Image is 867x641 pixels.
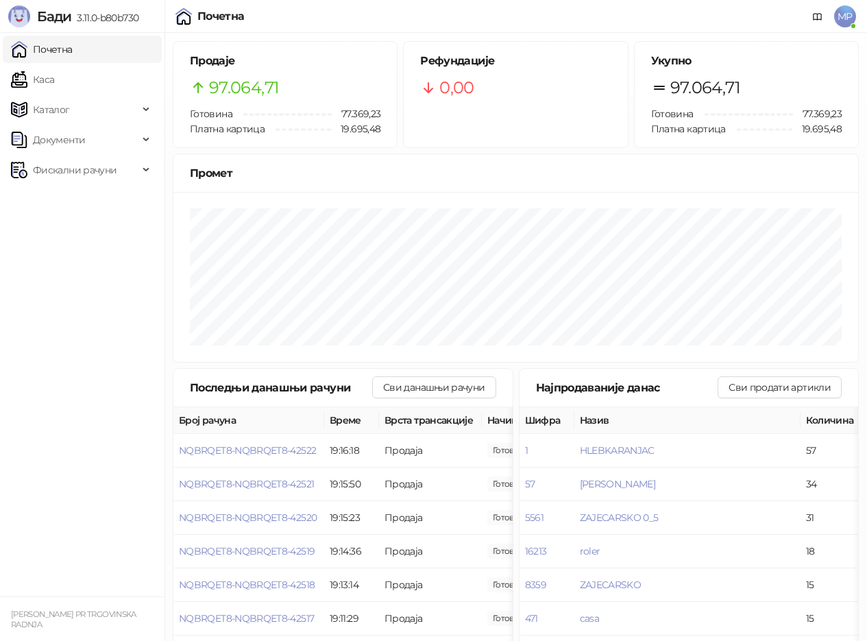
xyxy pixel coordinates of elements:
a: Почетна [11,36,73,63]
button: 5561 [525,511,544,524]
td: Продаја [379,434,482,468]
span: 25,00 [487,443,534,458]
a: Документација [807,5,829,27]
button: casa [580,612,599,625]
button: ZAJECARSKO [580,579,642,591]
td: Продаја [379,501,482,535]
h5: Продаје [190,53,380,69]
button: NQBRQET8-NQBRQET8-42518 [179,579,315,591]
button: NQBRQET8-NQBRQET8-42521 [179,478,314,490]
td: 19:11:29 [324,602,379,636]
span: Фискални рачуни [33,156,117,184]
span: Бади [37,8,71,25]
span: Готовина [190,108,232,120]
span: 3.11.0-b80b730 [71,12,138,24]
button: [PERSON_NAME] [580,478,656,490]
td: 15 [801,568,862,602]
button: ZAJECARSKO 0_5 [580,511,659,524]
td: Продаја [379,568,482,602]
td: 19:15:23 [324,501,379,535]
div: Промет [190,165,842,182]
button: 471 [525,612,538,625]
button: NQBRQET8-NQBRQET8-42522 [179,444,316,457]
td: 57 [801,434,862,468]
span: 19.695,48 [331,121,380,136]
button: roler [580,545,600,557]
span: Документи [33,126,85,154]
div: Почетна [197,11,245,22]
td: 19:16:18 [324,434,379,468]
small: [PERSON_NAME] PR TRGOVINSKA RADNJA [11,609,136,629]
th: Време [324,407,379,434]
span: 77.369,23 [793,106,842,121]
span: 77.369,23 [332,106,380,121]
span: 25,00 [487,476,534,492]
td: 18 [801,535,862,568]
h5: Рефундације [420,53,611,69]
th: Врста трансакције [379,407,482,434]
span: 19.695,48 [792,121,842,136]
span: 170,00 [487,611,534,626]
td: 31 [801,501,862,535]
td: 19:15:50 [324,468,379,501]
span: Готовина [651,108,694,120]
th: Број рачуна [173,407,324,434]
td: 34 [801,468,862,501]
span: 135,00 [487,510,534,525]
button: NQBRQET8-NQBRQET8-42519 [179,545,315,557]
td: Продаја [379,535,482,568]
span: 105,00 [487,544,534,559]
span: 97.064,71 [209,75,279,101]
span: 535,00 [487,577,534,592]
span: 97.064,71 [670,75,740,101]
td: 15 [801,602,862,636]
div: Најпродаваније данас [536,379,718,396]
td: Продаја [379,468,482,501]
th: Количина [801,407,862,434]
button: 57 [525,478,535,490]
th: Назив [574,407,801,434]
button: NQBRQET8-NQBRQET8-42517 [179,612,314,625]
td: 19:14:36 [324,535,379,568]
td: Продаја [379,602,482,636]
span: Платна картица [190,123,265,135]
span: MP [834,5,856,27]
button: HLEBKARANJAC [580,444,655,457]
th: Начини плаћања [482,407,619,434]
h5: Укупно [651,53,842,69]
button: Сви продати артикли [718,376,842,398]
button: 8359 [525,579,546,591]
div: Последњи данашњи рачуни [190,379,372,396]
button: Сви данашњи рачуни [372,376,496,398]
th: Шифра [520,407,574,434]
span: Платна картица [651,123,726,135]
button: NQBRQET8-NQBRQET8-42520 [179,511,317,524]
img: Logo [8,5,30,27]
span: Каталог [33,96,70,123]
a: Каса [11,66,54,93]
td: 19:13:14 [324,568,379,602]
button: 16213 [525,545,547,557]
span: 0,00 [439,75,474,101]
button: 1 [525,444,528,457]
